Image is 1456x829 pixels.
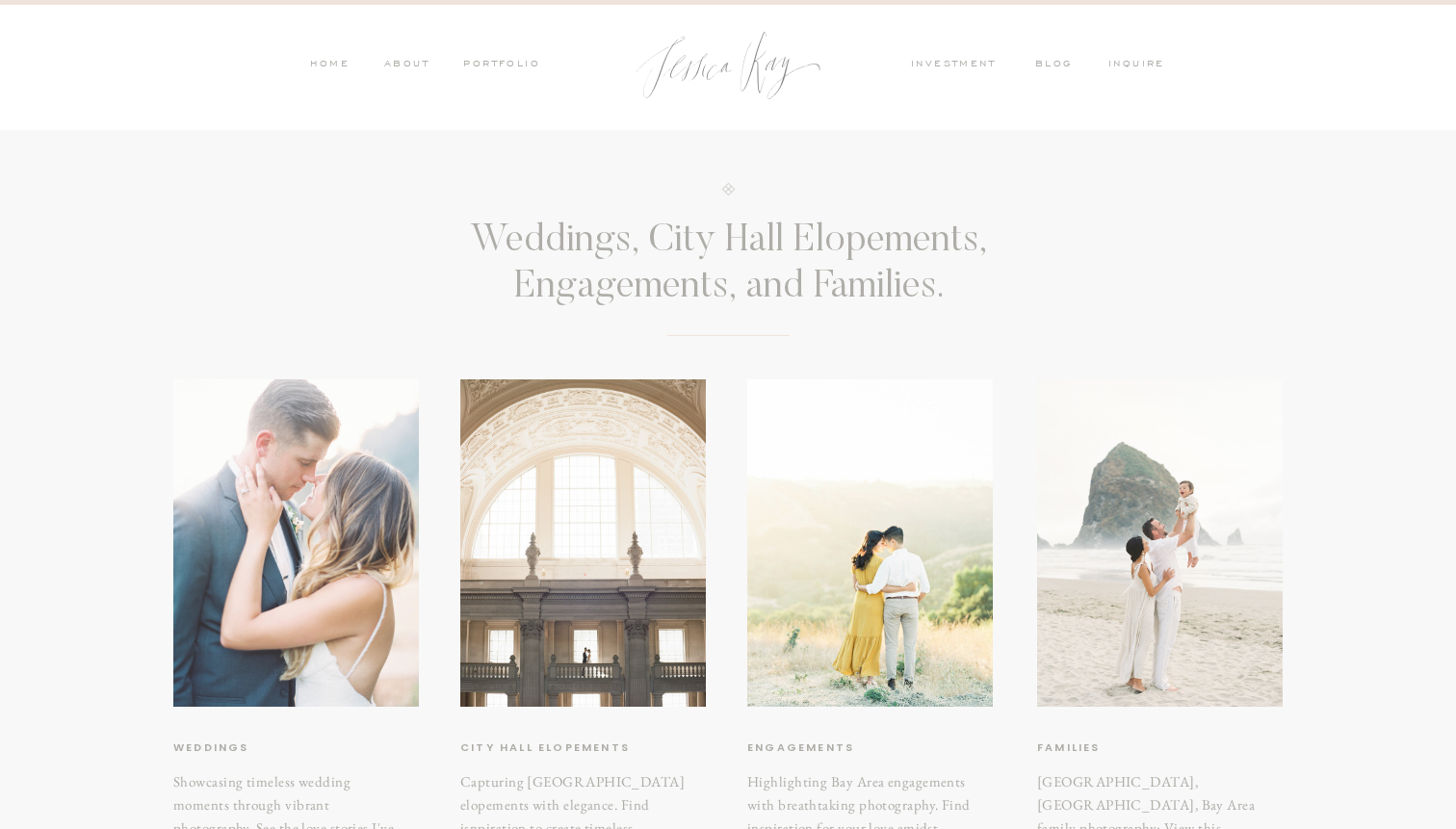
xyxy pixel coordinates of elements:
[379,57,429,74] a: ABOUT
[1037,738,1225,758] a: Families
[309,57,350,74] a: HOME
[173,738,335,758] a: weddings
[1108,57,1174,74] a: inquire
[747,738,923,758] a: Engagements
[911,57,1005,74] a: investment
[1035,57,1085,74] a: blog
[383,219,1074,312] h3: Weddings, City Hall Elopements, Engagements, and Families.
[460,57,540,74] a: PORTFOLIO
[460,738,652,758] a: City hall elopements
